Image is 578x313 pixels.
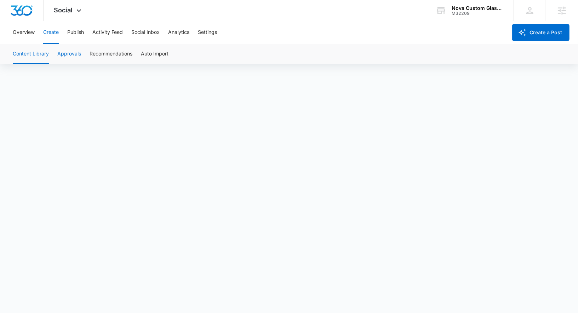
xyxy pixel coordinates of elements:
button: Create a Post [512,24,570,41]
button: Analytics [168,21,189,44]
button: Recommendations [90,44,132,64]
button: Publish [67,21,84,44]
button: Overview [13,21,35,44]
button: Activity Feed [92,21,123,44]
button: Social Inbox [131,21,160,44]
div: account id [452,11,503,16]
button: Auto Import [141,44,168,64]
button: Create [43,21,59,44]
button: Settings [198,21,217,44]
span: Social [54,6,73,14]
button: Approvals [57,44,81,64]
button: Content Library [13,44,49,64]
div: account name [452,5,503,11]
